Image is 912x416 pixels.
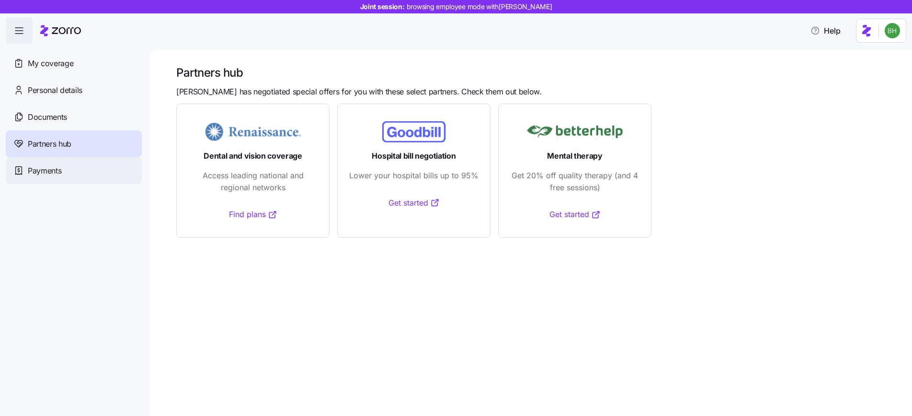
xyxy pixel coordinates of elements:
[28,84,82,96] span: Personal details
[6,104,142,130] a: Documents
[885,23,900,38] img: d1086b868f99461dda8dae12678995cf
[510,170,639,194] span: Get 20% off quality therapy (and 4 free sessions)
[803,21,848,40] button: Help
[6,77,142,104] a: Personal details
[28,111,67,123] span: Documents
[549,208,601,220] a: Get started
[372,150,456,162] span: Hospital bill negotiation
[229,208,277,220] a: Find plans
[28,58,73,69] span: My coverage
[6,50,142,77] a: My coverage
[188,170,318,194] span: Access leading national and regional networks
[862,25,871,36] img: Employer logo
[407,2,552,12] span: browsing employee mode with [PERSON_NAME]
[204,150,302,162] span: Dental and vision coverage
[28,165,61,177] span: Payments
[6,157,142,184] a: Payments
[176,86,542,98] span: [PERSON_NAME] has negotiated special offers for you with these select partners. Check them out be...
[176,65,899,80] h1: Partners hub
[388,197,440,209] a: Get started
[6,130,142,157] a: Partners hub
[28,138,71,150] span: Partners hub
[547,150,603,162] span: Mental therapy
[360,2,552,12] span: Joint session:
[810,25,841,36] span: Help
[349,170,479,182] span: Lower your hospital bills up to 95%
